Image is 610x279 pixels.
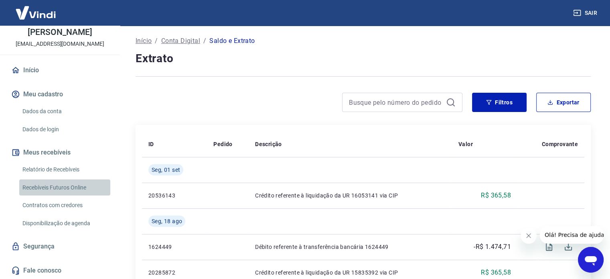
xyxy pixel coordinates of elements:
a: Dados da conta [19,103,110,120]
p: 20285872 [148,269,201,277]
p: Pedido [213,140,232,148]
h4: Extrato [136,51,591,67]
button: Sair [571,6,600,20]
a: Início [10,61,110,79]
p: Comprovante [542,140,578,148]
button: Meu cadastro [10,86,110,103]
span: Seg, 01 set [152,166,180,174]
p: 20536143 [148,191,201,200]
p: [EMAIL_ADDRESS][DOMAIN_NAME] [16,40,104,48]
a: Segurança [10,238,110,255]
a: Início [136,36,152,46]
a: Dados de login [19,121,110,138]
p: / [203,36,206,46]
img: Vindi [10,0,62,25]
p: R$ 365,58 [481,268,511,277]
button: Exportar [536,93,591,112]
p: Débito referente à transferência bancária 1624449 [255,243,446,251]
p: Saldo e Extrato [209,36,255,46]
p: R$ 365,58 [481,191,511,200]
p: Descrição [255,140,282,148]
a: Conta Digital [161,36,200,46]
a: Disponibilização de agenda [19,215,110,232]
button: Meus recebíveis [10,144,110,161]
p: 1624449 [148,243,201,251]
p: Crédito referente à liquidação da UR 16053141 via CIP [255,191,446,200]
button: Filtros [472,93,527,112]
a: Recebíveis Futuros Online [19,179,110,196]
p: / [155,36,158,46]
span: Visualizar [539,237,559,257]
p: Valor [458,140,473,148]
p: [PERSON_NAME] [28,28,92,37]
iframe: Botão para abrir a janela de mensagens [578,247,604,273]
iframe: Mensagem da empresa [540,226,604,244]
p: ID [148,140,154,148]
iframe: Fechar mensagem [521,228,537,244]
input: Busque pelo número do pedido [349,96,443,108]
span: Olá! Precisa de ajuda? [5,6,67,12]
span: Download [559,237,578,257]
a: Relatório de Recebíveis [19,161,110,178]
a: Contratos com credores [19,197,110,214]
p: Crédito referente à liquidação da UR 15835392 via CIP [255,269,446,277]
span: Seg, 18 ago [152,217,182,225]
p: -R$ 1.474,71 [474,242,511,252]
